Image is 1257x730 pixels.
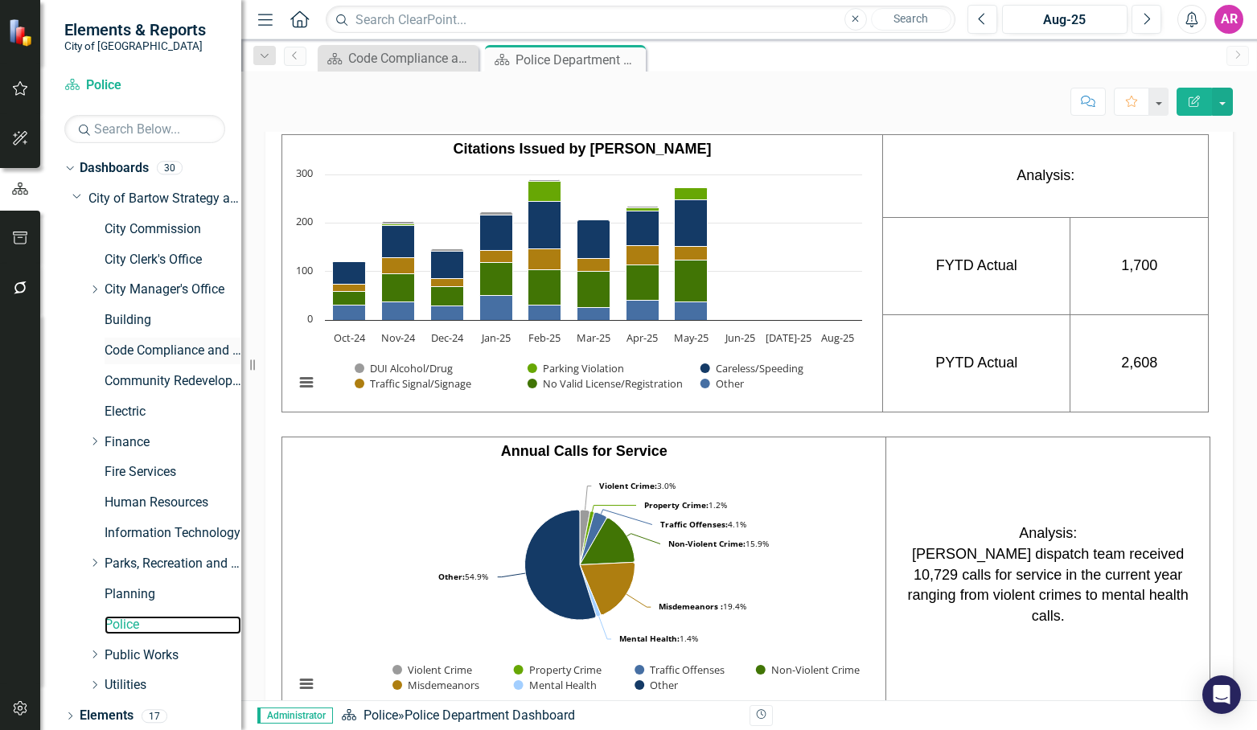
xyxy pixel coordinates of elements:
text: Dec-24 [431,330,464,345]
text: Nov-24 [381,330,416,345]
a: City Clerk's Office [105,251,241,269]
path: Oct-24, 47. Careless/Speeding. [333,261,366,284]
path: May-25, 97. Careless/Speeding. [675,199,708,246]
path: Jan-25, 25. Traffic Signal/Signage. [480,250,513,262]
path: Apr-25, 40. Other. [626,300,659,320]
button: View chart menu, Chart [295,371,318,394]
text: 1.4% [619,633,698,644]
a: Police [64,76,225,95]
a: Fire Services [105,463,241,482]
td: Analysis: [886,437,1210,714]
div: Code Compliance and Neighborhood Services Dashboard [348,48,474,68]
text: Jun-25 [724,330,755,345]
button: Show DUI Alcohol/Drug [355,361,454,375]
path: Feb-25, 98. Careless/Speeding. [528,201,561,248]
path: Traffic Offenses, 843. [580,512,606,564]
text: 100 [296,263,313,277]
td: 1,700 [1070,217,1209,314]
text: Oct-24 [334,330,366,345]
path: Jan-25, 6. DUI Alcohol/Drug. [480,211,513,215]
div: Open Intercom Messenger [1202,675,1241,714]
path: May-25, 25. Parking Violation. [675,187,708,199]
tspan: Traffic Offenses: [660,519,728,530]
path: May-25, 27. Traffic Signal/Signage. [675,246,708,260]
text: Aug-25 [821,330,854,345]
button: Show Traffic Offenses [635,662,725,677]
text: 4.1% [660,519,746,530]
text: Feb-25 [528,330,561,345]
path: Oct-24, 28. No Valid License/Registration. [333,291,366,305]
tspan: Other: [438,571,465,582]
button: Show Misdemeanors [392,678,479,692]
a: Planning [105,585,241,604]
div: 17 [142,709,167,723]
div: Chart. Highcharts interactive chart. [286,468,881,709]
span: Elements & Reports [64,20,206,39]
span: Administrator [257,707,333,724]
td: 2,608 [1070,314,1209,412]
path: May-25, 38. Other. [675,301,708,320]
tspan: Misdemeanors : [659,601,723,612]
button: Show Non-Violent Crime [756,662,860,677]
button: Show Other [700,376,745,391]
button: Show Careless/Speeding [700,361,805,375]
path: Mar-25, 79. Careless/Speeding. [577,219,610,258]
div: Police Department Dashboard [516,50,642,70]
path: Feb-25, 31. Other. [528,305,561,320]
path: Nov-24, 58. No Valid License/Registration. [382,273,415,301]
path: Feb-25, 72. No Valid License/Registration. [528,269,561,305]
path: Nov-24, 38. Other. [382,301,415,320]
text: No Valid License/Registration [543,376,683,391]
div: Chart. Highcharts interactive chart. [286,166,878,408]
a: Electric [105,403,241,421]
text: 54.9% [438,571,488,582]
path: Feb-25, 44. Traffic Signal/Signage. [528,248,561,269]
img: ClearPoint Strategy [8,18,36,46]
path: Dec-24, 17. Traffic Signal/Signage. [431,278,464,286]
path: Apr-25, 41. Traffic Signal/Signage. [626,245,659,265]
button: Show Property Crime [514,662,602,677]
a: City Manager's Office [105,281,241,299]
button: Show Traffic Signal/Signage [355,376,472,391]
button: Show Parking Violation [528,361,624,375]
td: Analysis: [883,135,1209,218]
path: Oct-24, 14. Traffic Signal/Signage. [333,284,366,291]
text: 3.0% [599,480,676,491]
div: Aug-25 [1008,10,1122,30]
a: Finance [105,433,241,452]
button: Aug-25 [1002,5,1128,34]
path: Nov-24, 5. DUI Alcohol/Drug. [382,221,415,224]
button: Show Violent Crime [392,662,472,677]
path: May-25, 86. No Valid License/Registration. [675,260,708,301]
span: Search [893,12,928,25]
text: 1.2% [644,499,727,511]
a: Code Compliance and Neighborhood Services Dashboard [322,48,474,68]
svg: Interactive chart [286,468,873,709]
g: Careless/Speeding, bar series 3 of 6 with 11 bars. [333,174,839,285]
g: DUI Alcohol/Drug, bar series 1 of 6 with 11 bars. [335,174,839,261]
text: [DATE]-25 [766,330,811,345]
a: Human Resources [105,494,241,512]
button: Show No Valid License/Registration [528,376,683,391]
text: Apr-25 [626,330,658,345]
path: Mar-25, 76. No Valid License/Registration. [577,271,610,307]
a: Public Works [105,646,241,665]
g: No Valid License/Registration, bar series 5 of 6 with 11 bars. [333,174,839,308]
path: Mar-25, 26. Traffic Signal/Signage. [577,258,610,271]
path: Dec-24, 40. No Valid License/Registration. [431,286,464,306]
path: Misdemeanors , 4,041. [580,563,635,615]
a: Code Compliance and Neighborhood Services [105,342,241,360]
svg: Interactive chart [286,166,870,408]
strong: Citations Issued by [PERSON_NAME] [454,141,712,157]
path: Jan-25, 50. Other. [480,295,513,320]
tspan: Non-Violent Crime: [668,538,746,549]
text: Parking Violation [543,361,624,375]
path: Other, 11,423. [524,510,596,620]
a: Police [364,707,398,723]
text: Jan-25 [480,330,511,345]
g: Traffic Signal/Signage, bar series 4 of 6 with 11 bars. [333,174,839,292]
p: [PERSON_NAME] dispatch team received 10,729 calls for service in the current year ranging from vi... [890,544,1205,627]
path: Oct-24, 31. Other. [333,305,366,320]
a: Community Redevelopment Agency [105,372,241,391]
